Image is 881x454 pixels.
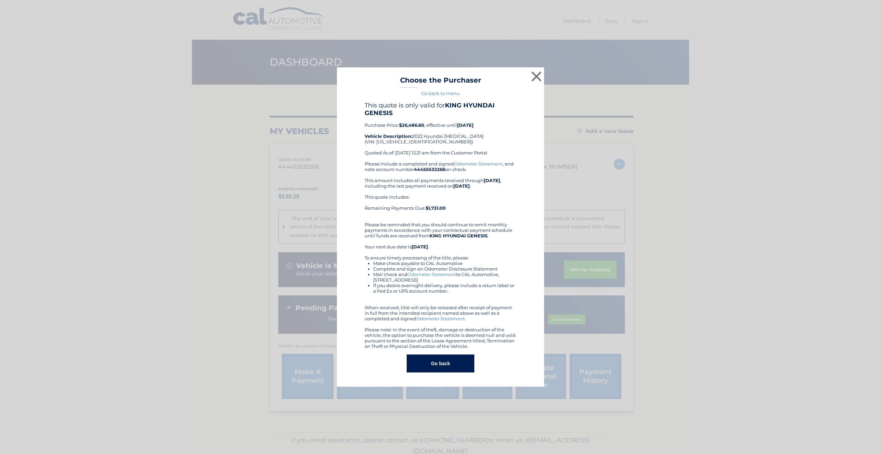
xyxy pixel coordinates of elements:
[412,244,428,249] b: [DATE]
[407,272,456,277] a: Odometer Statement
[414,167,445,172] b: 44455532266
[429,233,487,238] b: KING HYUNDAI GENESIS
[421,91,460,96] a: Go back to menu
[373,266,516,272] li: Complete and sign an Odometer Disclosure Statement
[373,272,516,283] li: Mail check and to CAL Automotive, [STREET_ADDRESS]
[407,354,474,372] button: Go back
[365,102,516,161] div: Purchase Price: , effective until 2022 Hyundai [MEDICAL_DATA] (VIN: [US_VEHICLE_IDENTIFICATION_NU...
[484,178,500,183] b: [DATE]
[365,194,516,216] div: This quote includes: Remaining Payments Due:
[457,122,474,128] b: [DATE]
[365,102,516,117] h4: This quote is only valid for
[453,183,470,189] b: [DATE]
[365,102,495,117] b: KING HYUNDAI GENESIS
[400,76,481,88] h3: Choose the Purchaser
[365,161,516,349] div: Please include a completed and signed , and note account number on check. This amount includes al...
[530,69,543,83] button: ×
[373,283,516,294] li: If you desire overnight delivery, please include a return label or a Fed Ex or UPS account number.
[373,261,516,266] li: Make check payable to CAL Automotive
[365,133,412,139] strong: Vehicle Description:
[399,122,424,128] b: $26,486.60
[426,205,446,211] b: $1,731.00
[416,316,465,321] a: Odometer Statement
[454,161,503,167] a: Odometer Statement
